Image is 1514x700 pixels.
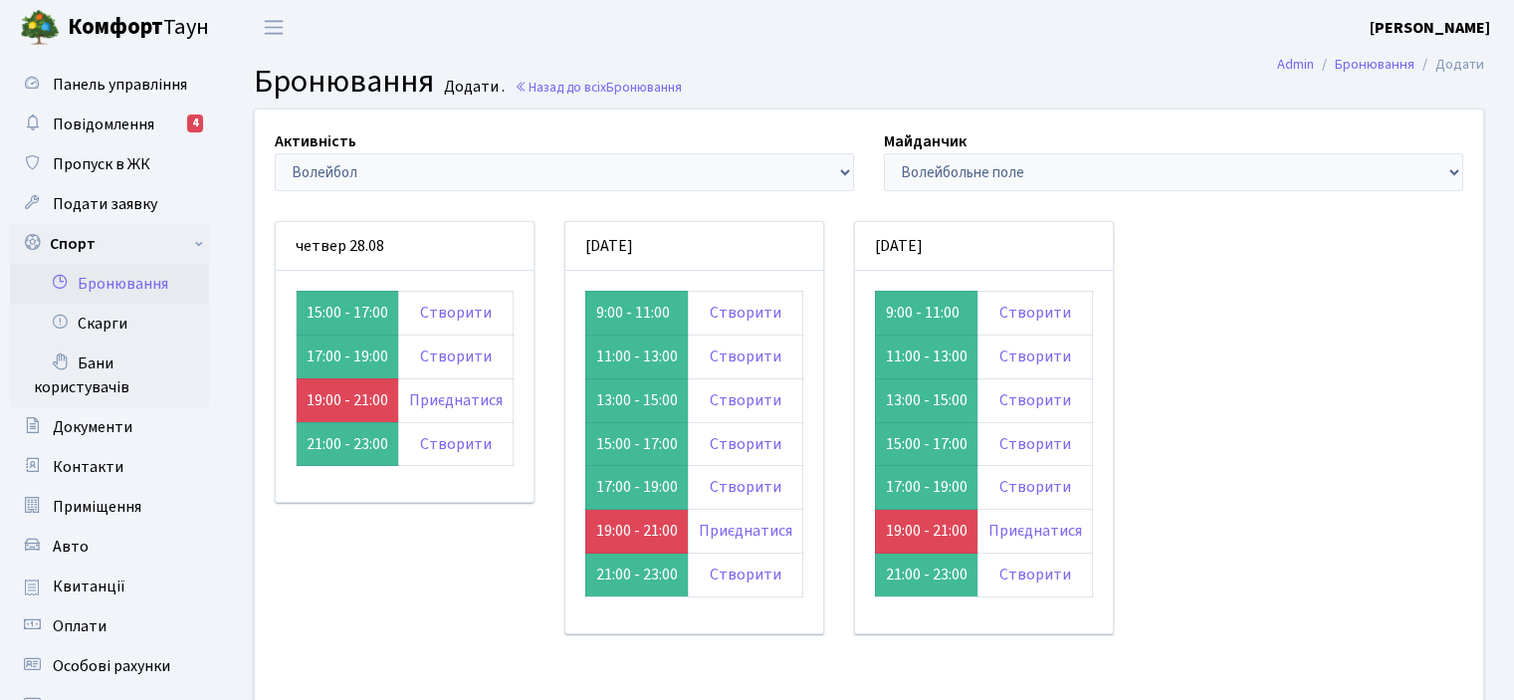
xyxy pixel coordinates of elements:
a: Створити [999,433,1071,455]
li: Додати [1414,54,1484,76]
img: logo.png [20,8,60,48]
span: Квитанції [53,576,125,597]
a: Створити [999,302,1071,324]
td: 11:00 - 13:00 [585,335,688,378]
nav: breadcrumb [1247,44,1514,86]
a: Бронювання [1335,54,1414,75]
a: Створити [999,564,1071,585]
a: Створити [999,476,1071,498]
a: Приєднатися [699,520,792,542]
td: 17:00 - 19:00 [297,335,399,378]
a: 19:00 - 21:00 [886,520,968,542]
span: Подати заявку [53,193,157,215]
a: Створити [999,389,1071,411]
div: [DATE] [565,222,823,271]
a: Скарги [10,304,209,344]
a: Створити [710,389,781,411]
small: Додати . [440,78,505,97]
span: Документи [53,416,132,438]
a: Контакти [10,447,209,487]
a: Бани користувачів [10,344,209,407]
label: Майданчик [884,129,967,153]
a: Admin [1277,54,1314,75]
span: Панель управління [53,74,187,96]
span: Оплати [53,615,107,637]
span: Особові рахунки [53,655,170,677]
a: Створити [420,346,492,367]
a: Документи [10,407,209,447]
a: Створити [420,302,492,324]
span: Повідомлення [53,114,154,135]
div: [DATE] [855,222,1113,271]
td: 13:00 - 15:00 [875,378,977,422]
a: Створити [710,346,781,367]
a: Створити [420,433,492,455]
td: 11:00 - 13:00 [875,335,977,378]
a: Авто [10,527,209,567]
span: Контакти [53,456,123,478]
a: Приміщення [10,487,209,527]
b: Комфорт [68,11,163,43]
a: Повідомлення4 [10,105,209,144]
a: Створити [710,433,781,455]
td: 15:00 - 17:00 [875,422,977,466]
td: 17:00 - 19:00 [585,466,688,510]
td: 21:00 - 23:00 [297,422,399,466]
a: [PERSON_NAME] [1370,16,1490,40]
a: Особові рахунки [10,646,209,686]
div: 4 [187,115,203,132]
td: 21:00 - 23:00 [585,554,688,597]
a: Панель управління [10,65,209,105]
td: 13:00 - 15:00 [585,378,688,422]
span: Таун [68,11,209,45]
a: Оплати [10,606,209,646]
a: Пропуск в ЖК [10,144,209,184]
a: Квитанції [10,567,209,606]
a: Подати заявку [10,184,209,224]
a: Приєднатися [988,520,1082,542]
a: Створити [710,302,781,324]
b: [PERSON_NAME] [1370,17,1490,39]
a: Спорт [10,224,209,264]
a: Приєднатися [409,389,503,411]
a: 19:00 - 21:00 [307,389,388,411]
label: Активність [275,129,356,153]
span: Бронювання [254,59,434,105]
td: 15:00 - 17:00 [585,422,688,466]
span: Бронювання [606,78,682,97]
a: 19:00 - 21:00 [596,520,678,542]
td: 9:00 - 11:00 [875,291,977,335]
td: 17:00 - 19:00 [875,466,977,510]
td: 15:00 - 17:00 [297,291,399,335]
td: 21:00 - 23:00 [875,554,977,597]
a: Бронювання [10,264,209,304]
span: Пропуск в ЖК [53,153,150,175]
a: Назад до всіхБронювання [515,78,682,97]
button: Переключити навігацію [249,11,299,44]
a: Створити [710,476,781,498]
td: 9:00 - 11:00 [585,291,688,335]
a: Створити [710,564,781,585]
span: Приміщення [53,496,141,518]
span: Авто [53,536,89,558]
div: четвер 28.08 [276,222,534,271]
a: Створити [999,346,1071,367]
